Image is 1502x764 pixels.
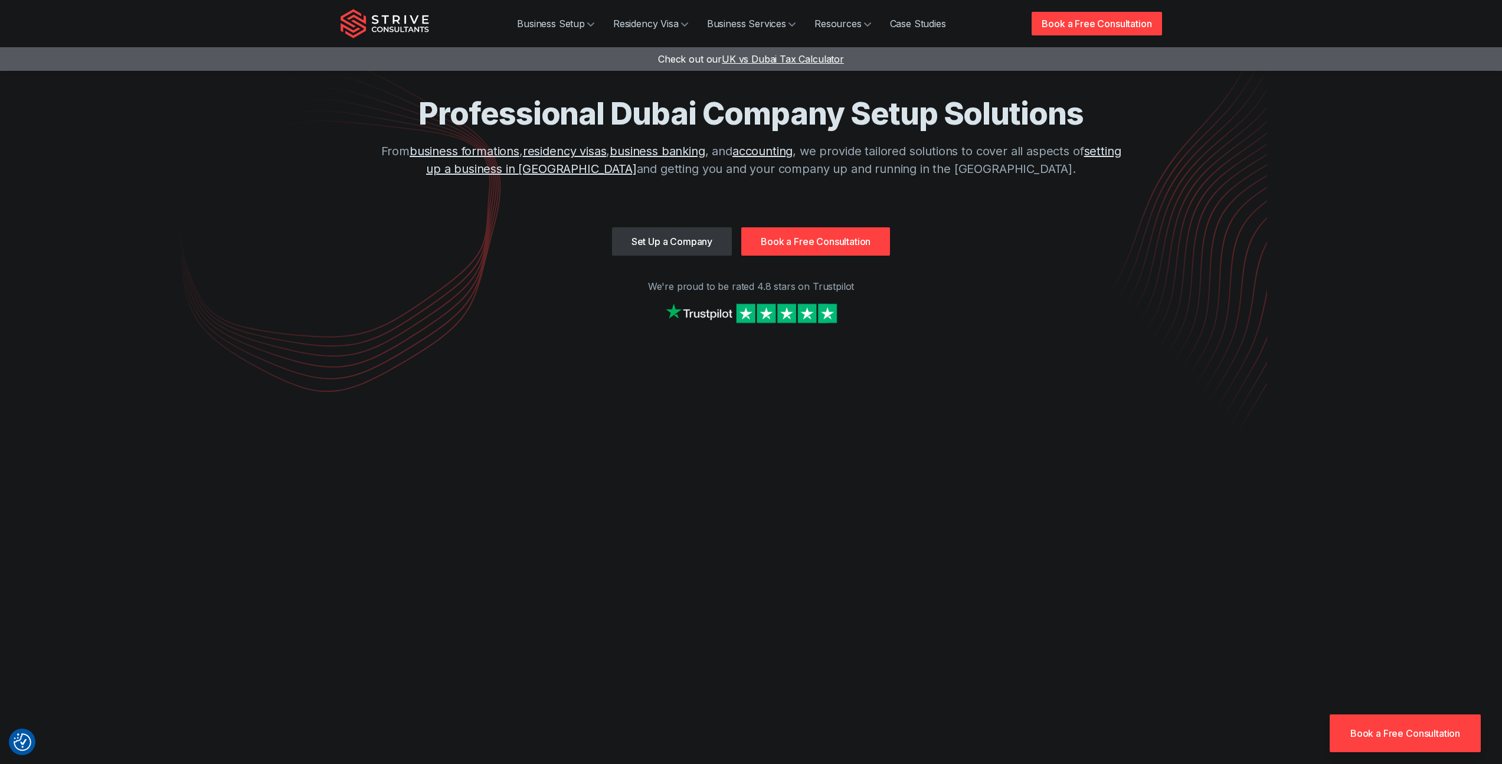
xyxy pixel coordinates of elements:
[508,12,604,35] a: Business Setup
[604,12,698,35] a: Residency Visa
[805,12,881,35] a: Resources
[374,94,1129,133] h1: Professional Dubai Company Setup Solutions
[1330,714,1481,752] a: Book a Free Consultation
[410,144,519,158] a: business formations
[741,227,890,256] a: Book a Free Consultation
[881,12,955,35] a: Case Studies
[374,142,1129,178] p: From , , , and , we provide tailored solutions to cover all aspects of and getting you and your c...
[663,301,840,326] img: Strive on Trustpilot
[612,227,732,256] a: Set Up a Company
[732,144,793,158] a: accounting
[658,53,844,65] a: Check out ourUK vs Dubai Tax Calculator
[14,733,31,751] button: Consent Preferences
[610,144,705,158] a: business banking
[698,12,805,35] a: Business Services
[1032,12,1161,35] a: Book a Free Consultation
[341,279,1162,293] p: We're proud to be rated 4.8 stars on Trustpilot
[523,144,607,158] a: residency visas
[722,53,844,65] span: UK vs Dubai Tax Calculator
[341,9,429,38] img: Strive Consultants
[14,733,31,751] img: Revisit consent button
